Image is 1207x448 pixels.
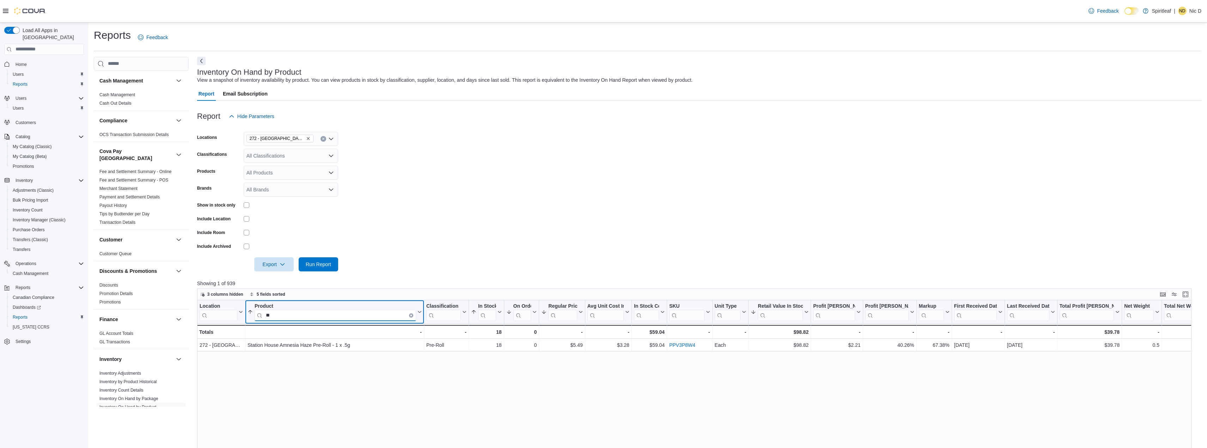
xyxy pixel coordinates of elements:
button: Customers [1,117,87,128]
div: $39.78 [1059,328,1120,336]
button: Last Received Date [1007,303,1055,321]
span: Purchase Orders [10,226,84,234]
button: Open list of options [328,170,334,176]
span: Customers [16,120,36,125]
a: Inventory Manager (Classic) [10,216,68,224]
button: Markup [919,303,949,321]
div: Avg Unit Cost In Stock [587,303,623,321]
a: Feedback [135,30,171,44]
button: Cova Pay [GEOGRAPHIC_DATA] [99,148,173,162]
button: Open list of options [328,187,334,192]
a: Settings [13,337,33,346]
div: Classification [426,303,461,321]
h3: Customer [99,236,122,243]
label: Brands [197,185,212,191]
div: Net Weight [1124,303,1154,309]
span: Transfers (Classic) [13,237,48,243]
h3: Discounts & Promotions [99,268,157,275]
span: Report [199,87,214,101]
span: Inventory [16,178,33,183]
a: Inventory Count [10,206,45,214]
button: Cash Management [175,76,183,85]
a: Transfers [10,245,33,254]
button: Net Weight [1124,303,1159,321]
span: Transaction Details [99,220,135,225]
button: Hide Parameters [226,109,277,123]
h3: Report [197,112,220,121]
a: [US_STATE] CCRS [10,323,52,331]
button: Customer [99,236,173,243]
button: Bulk Pricing Import [7,195,87,205]
button: Open list of options [328,153,334,159]
span: Users [13,94,84,103]
a: Users [10,104,26,112]
h3: Finance [99,316,118,323]
button: Display options [1170,290,1178,299]
a: Payment and Settlement Details [99,195,160,200]
a: PPV3P8W4 [669,342,695,348]
a: Cash Management [99,92,135,97]
button: Promotions [7,161,87,171]
span: Cash Management [13,271,48,276]
span: GL Account Totals [99,331,133,336]
button: Canadian Compliance [7,293,87,302]
button: Clear input [409,313,413,317]
button: My Catalog (Beta) [7,152,87,161]
div: Markup [919,303,944,309]
button: Discounts & Promotions [99,268,173,275]
span: Dashboards [13,305,41,310]
div: Cova Pay [GEOGRAPHIC_DATA] [94,167,189,229]
span: ND [1179,7,1185,15]
a: Inventory On Hand by Product [99,405,156,410]
span: [US_STATE] CCRS [13,324,49,330]
div: View a snapshot of inventory availability by product. You can view products in stock by classific... [197,76,693,84]
span: Adjustments (Classic) [13,188,54,193]
span: Inventory Manager (Classic) [13,217,66,223]
button: SKU [669,303,710,321]
span: Customers [13,118,84,127]
div: Total Profit [PERSON_NAME] ($) [1059,303,1114,309]
div: Profit Margin ($) [813,303,855,321]
span: Reports [10,80,84,88]
span: Reports [10,313,84,321]
button: 3 columns hidden [197,290,246,299]
img: Cova [14,7,46,14]
div: Avg Unit Cost In Stock [587,303,623,309]
span: My Catalog (Classic) [13,144,52,149]
div: Cash Management [94,91,189,110]
div: Profit [PERSON_NAME] ($) [813,303,855,309]
div: First Received Date [954,303,996,321]
div: Profit Margin (%) [865,303,908,321]
span: Home [13,60,84,69]
a: GL Transactions [99,339,130,344]
div: Discounts & Promotions [94,281,189,309]
div: Regular Price [548,303,577,321]
span: My Catalog (Beta) [13,154,47,159]
a: Tips by Budtender per Day [99,211,150,216]
span: Operations [13,259,84,268]
span: 3 columns hidden [207,291,243,297]
button: Users [7,103,87,113]
button: Transfers [7,245,87,254]
div: Retail Value In Stock [758,303,803,309]
div: Classification [426,303,461,309]
h3: Cash Management [99,77,143,84]
button: Transfers (Classic) [7,235,87,245]
span: Cash Out Details [99,100,132,106]
div: Location [200,303,237,321]
button: Cash Management [99,77,173,84]
button: [US_STATE] CCRS [7,322,87,332]
button: Profit [PERSON_NAME] ($) [813,303,860,321]
button: Compliance [175,116,183,125]
button: Home [1,59,87,69]
div: 18 [471,328,502,336]
div: - [1007,328,1055,336]
span: Email Subscription [223,87,268,101]
a: Reports [10,313,30,321]
button: Avg Unit Cost In Stock [587,303,629,321]
button: Catalog [1,132,87,142]
div: - [426,328,467,336]
label: Products [197,168,215,174]
span: Load All Apps in [GEOGRAPHIC_DATA] [20,27,84,41]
